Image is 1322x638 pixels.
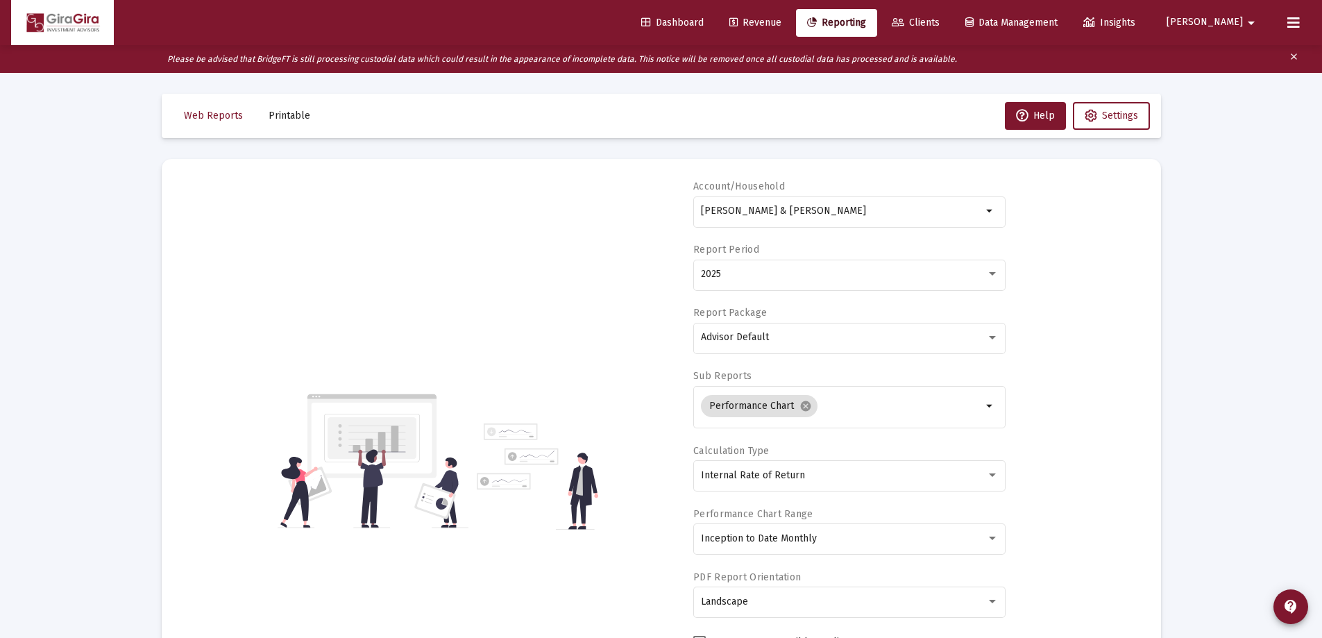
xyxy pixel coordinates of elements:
[701,469,805,481] span: Internal Rate of Return
[701,596,748,607] span: Landscape
[1150,8,1276,36] button: [PERSON_NAME]
[729,17,781,28] span: Revenue
[965,17,1058,28] span: Data Management
[630,9,715,37] a: Dashboard
[807,17,866,28] span: Reporting
[1073,102,1150,130] button: Settings
[1289,49,1299,69] mat-icon: clear
[693,244,759,255] label: Report Period
[693,181,785,192] label: Account/Household
[257,102,321,130] button: Printable
[269,110,310,121] span: Printable
[701,205,982,217] input: Search or select an account or household
[1282,598,1299,615] mat-icon: contact_support
[982,398,999,414] mat-icon: arrow_drop_down
[1167,17,1243,28] span: [PERSON_NAME]
[693,445,769,457] label: Calculation Type
[1083,17,1135,28] span: Insights
[701,392,982,420] mat-chip-list: Selection
[693,508,813,520] label: Performance Chart Range
[796,9,877,37] a: Reporting
[892,17,940,28] span: Clients
[1102,110,1138,121] span: Settings
[173,102,254,130] button: Web Reports
[1243,9,1260,37] mat-icon: arrow_drop_down
[1072,9,1146,37] a: Insights
[954,9,1069,37] a: Data Management
[184,110,243,121] span: Web Reports
[881,9,951,37] a: Clients
[1005,102,1066,130] button: Help
[701,331,769,343] span: Advisor Default
[22,9,103,37] img: Dashboard
[701,395,817,417] mat-chip: Performance Chart
[693,307,767,319] label: Report Package
[982,203,999,219] mat-icon: arrow_drop_down
[477,423,598,530] img: reporting-alt
[693,370,752,382] label: Sub Reports
[799,400,812,412] mat-icon: cancel
[701,532,817,544] span: Inception to Date Monthly
[701,268,721,280] span: 2025
[167,54,957,64] i: Please be advised that BridgeFT is still processing custodial data which could result in the appe...
[1016,110,1055,121] span: Help
[641,17,704,28] span: Dashboard
[693,571,801,583] label: PDF Report Orientation
[718,9,793,37] a: Revenue
[278,392,468,530] img: reporting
